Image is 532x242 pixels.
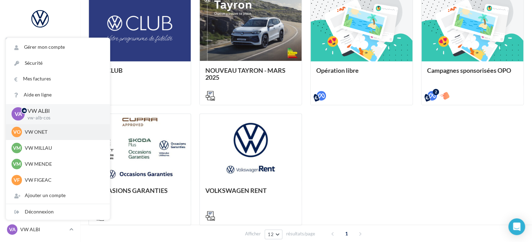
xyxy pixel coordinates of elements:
span: VOLKSWAGEN RENT [205,187,267,194]
span: NOUVEAU TAYRON - MARS 2025 [205,67,286,81]
div: Open Intercom Messenger [508,218,525,235]
a: Gérer mon compte [6,39,110,55]
a: Sécurité [6,55,110,71]
span: Campagnes sponsorisées OPO [427,67,511,74]
p: VW ALBI [28,107,99,115]
span: VO [13,128,21,135]
span: résultats/page [286,231,315,237]
span: VA [9,226,16,233]
span: 12 [268,232,274,237]
a: Campagnes [4,90,76,105]
p: VW FIGEAC [25,177,101,184]
a: Calendrier [4,142,76,157]
a: VA VW ALBI [6,223,75,236]
a: Opérations [4,38,76,52]
p: VW MENDE [25,161,101,167]
span: Afficher [245,231,261,237]
a: Mes factures [6,71,110,87]
a: Médiathèque [4,125,76,139]
a: Boîte de réception46 [4,55,76,70]
span: VM [13,145,21,151]
p: VW ONET [25,128,101,135]
a: Contacts [4,108,76,122]
button: 12 [265,229,282,239]
span: VF [14,177,20,184]
div: Déconnexion [6,204,110,220]
a: Campagnes DataOnDemand [4,182,76,203]
a: Visibilité en ligne [4,73,76,87]
a: PLV et print personnalisable [4,159,76,180]
span: 1 [341,228,352,239]
span: OCCASIONS GARANTIES [94,187,168,194]
div: 2 [433,89,439,95]
div: Ajouter un compte [6,188,110,203]
p: vw-alb-cos [28,115,99,121]
span: VA [15,110,22,118]
span: VM [13,161,21,167]
p: VW ALBI [20,226,67,233]
span: Opération libre [316,67,359,74]
a: Aide en ligne [6,87,110,103]
p: VW MILLAU [25,145,101,151]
